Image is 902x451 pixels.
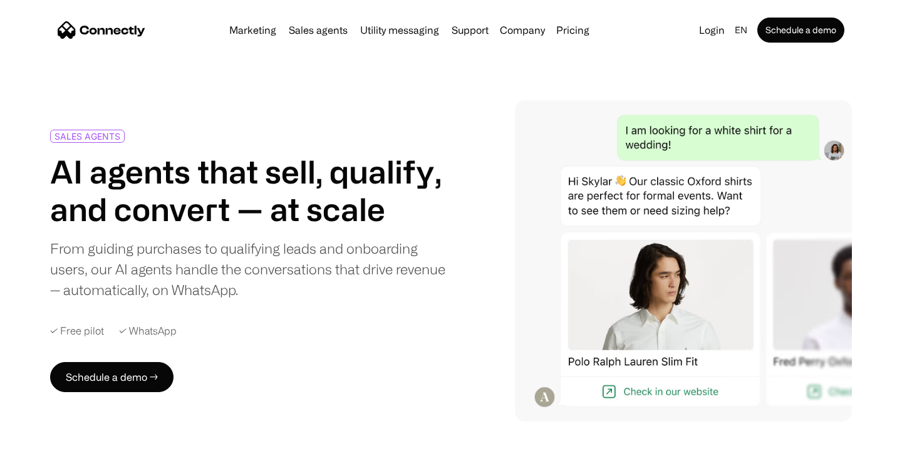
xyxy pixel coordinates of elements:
a: Login [694,21,730,39]
a: Schedule a demo → [50,362,174,392]
div: en [730,21,755,39]
aside: Language selected: English [13,428,75,447]
div: Company [500,21,545,39]
h1: AI agents that sell, qualify, and convert — at scale [50,153,446,228]
div: ✓ Free pilot [50,325,104,337]
div: Company [496,21,549,39]
a: Marketing [224,25,281,35]
ul: Language list [25,429,75,447]
div: ✓ WhatsApp [119,325,177,337]
div: en [735,21,747,39]
div: From guiding purchases to qualifying leads and onboarding users, our AI agents handle the convers... [50,238,446,300]
a: Sales agents [284,25,353,35]
a: home [58,21,145,39]
a: Schedule a demo [757,18,844,43]
a: Pricing [551,25,594,35]
a: Support [447,25,494,35]
a: Utility messaging [355,25,444,35]
div: SALES AGENTS [54,132,120,141]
